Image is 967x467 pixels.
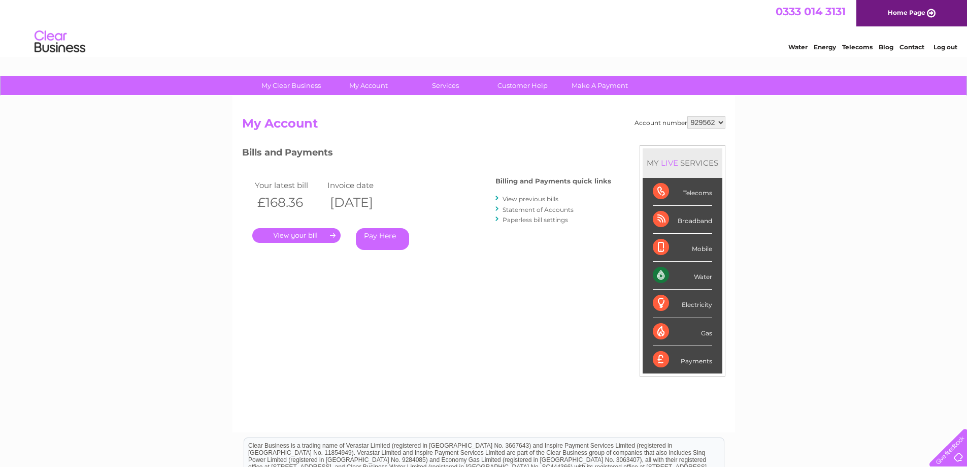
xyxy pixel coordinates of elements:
[242,116,725,136] h2: My Account
[653,178,712,206] div: Telecoms
[242,145,611,163] h3: Bills and Payments
[842,43,873,51] a: Telecoms
[653,262,712,290] div: Water
[653,290,712,318] div: Electricity
[244,6,724,49] div: Clear Business is a trading name of Verastar Limited (registered in [GEOGRAPHIC_DATA] No. 3667643...
[326,76,410,95] a: My Account
[503,206,574,213] a: Statement of Accounts
[659,158,680,168] div: LIVE
[356,228,409,250] a: Pay Here
[653,346,712,373] div: Payments
[404,76,487,95] a: Services
[252,192,325,213] th: £168.36
[776,5,846,18] a: 0333 014 3131
[495,177,611,185] h4: Billing and Payments quick links
[252,228,341,243] a: .
[643,148,722,177] div: MY SERVICES
[788,43,808,51] a: Water
[325,178,398,192] td: Invoice date
[933,43,957,51] a: Log out
[503,195,558,203] a: View previous bills
[653,318,712,346] div: Gas
[252,178,325,192] td: Your latest bill
[635,116,725,129] div: Account number
[879,43,893,51] a: Blog
[814,43,836,51] a: Energy
[899,43,924,51] a: Contact
[503,216,568,224] a: Paperless bill settings
[34,26,86,57] img: logo.png
[249,76,333,95] a: My Clear Business
[653,206,712,234] div: Broadband
[558,76,642,95] a: Make A Payment
[481,76,564,95] a: Customer Help
[653,234,712,262] div: Mobile
[325,192,398,213] th: [DATE]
